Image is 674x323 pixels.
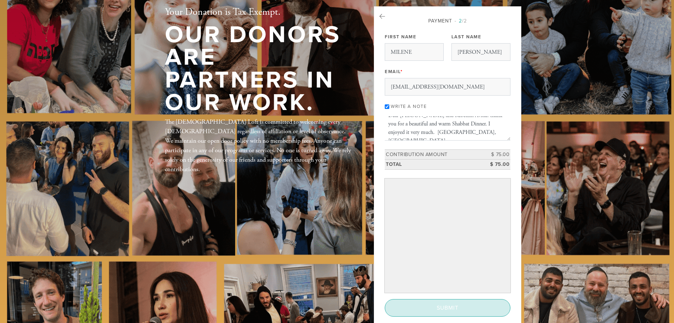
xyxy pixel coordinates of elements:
[385,17,510,25] div: Payment
[459,18,462,24] span: 2
[455,18,467,24] span: /2
[451,34,482,40] label: Last Name
[385,69,403,75] label: Email
[386,180,509,291] iframe: Secure payment input frame
[165,24,351,114] h1: Our Donors are Partners in Our Work.
[385,149,479,160] td: Contribution Amount
[479,149,510,160] td: $ 75.00
[165,117,351,174] div: The [DEMOGRAPHIC_DATA] Loft is committed to welcoming every [DEMOGRAPHIC_DATA] regardless of affi...
[385,34,416,40] label: First Name
[391,104,427,109] label: Write a note
[401,69,403,75] span: This field is required.
[385,160,479,170] td: Total
[165,6,351,18] h2: Your Donation is Tax Exempt.
[479,160,510,170] td: $ 75.00
[385,299,510,317] input: Submit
